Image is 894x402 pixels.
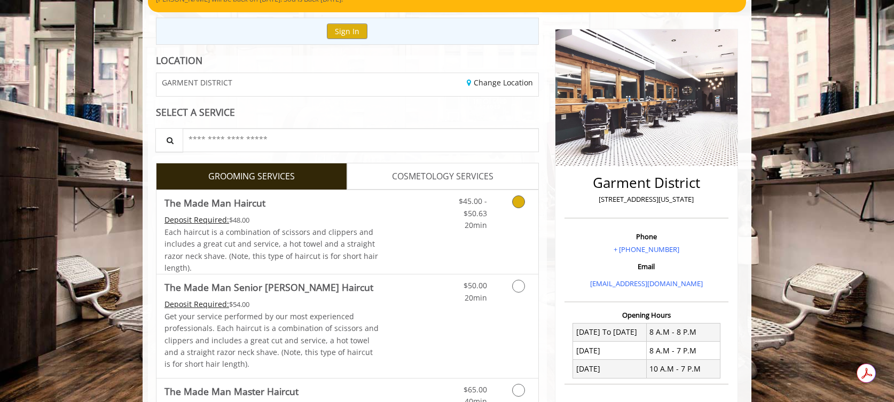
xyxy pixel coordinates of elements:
span: $50.00 [464,280,487,290]
span: This service needs some Advance to be paid before we block your appointment [164,299,229,309]
div: SELECT A SERVICE [156,107,539,117]
td: 8 A.M - 7 P.M [646,342,720,360]
span: COSMETOLOGY SERVICES [392,170,493,184]
a: Change Location [467,77,533,88]
p: Get your service performed by our most experienced professionals. Each haircut is a combination o... [164,311,379,371]
span: 20min [465,220,487,230]
span: Each haircut is a combination of scissors and clippers and includes a great cut and service, a ho... [164,227,378,273]
b: The Made Man Master Haircut [164,384,299,399]
span: This service needs some Advance to be paid before we block your appointment [164,215,229,225]
span: 20min [465,293,487,303]
span: $45.00 - $50.63 [459,196,487,218]
td: 8 A.M - 8 P.M [646,323,720,341]
td: [DATE] [573,342,647,360]
p: [STREET_ADDRESS][US_STATE] [567,194,726,205]
b: LOCATION [156,54,202,67]
td: [DATE] To [DATE] [573,323,647,341]
span: GARMENT DISTRICT [162,78,232,86]
b: The Made Man Haircut [164,195,265,210]
button: Sign In [327,23,367,39]
h3: Phone [567,233,726,240]
span: $65.00 [464,384,487,395]
div: $48.00 [164,214,379,226]
h3: Opening Hours [564,311,728,319]
a: [EMAIL_ADDRESS][DOMAIN_NAME] [590,279,703,288]
td: [DATE] [573,360,647,378]
div: $54.00 [164,298,379,310]
a: + [PHONE_NUMBER] [614,245,679,254]
h3: Email [567,263,726,270]
span: GROOMING SERVICES [208,170,295,184]
td: 10 A.M - 7 P.M [646,360,720,378]
button: Service Search [155,128,183,152]
h2: Garment District [567,175,726,191]
b: The Made Man Senior [PERSON_NAME] Haircut [164,280,373,295]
